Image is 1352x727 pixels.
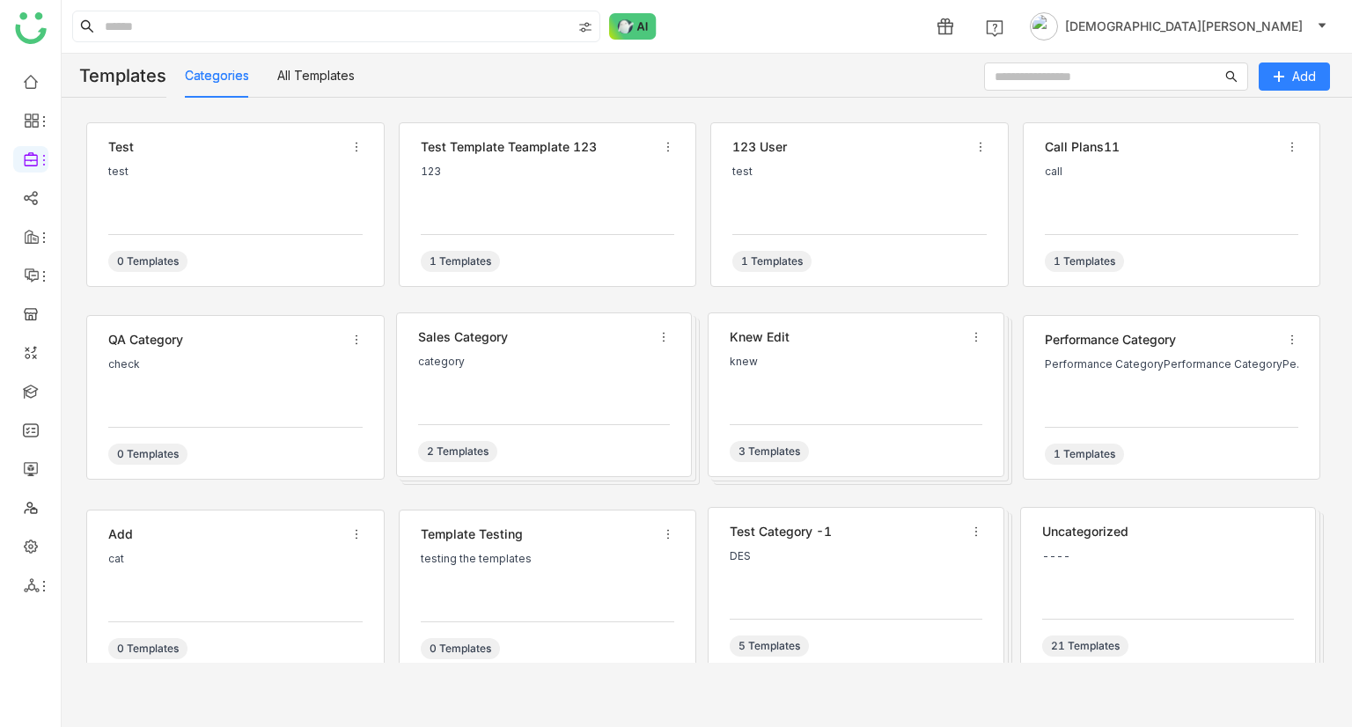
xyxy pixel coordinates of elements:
div: test [108,137,342,157]
div: call [1045,165,1299,178]
div: test [108,165,363,178]
div: sales category [418,327,650,347]
div: DES [730,550,982,562]
div: Templates [62,54,166,98]
div: 123 user [732,137,966,157]
div: Performance CategoryPerformance CategoryPe... [1045,358,1299,371]
div: 0 Templates [421,638,500,659]
img: search-type.svg [578,20,592,34]
button: Add [1259,62,1330,91]
div: 0 Templates [108,444,187,465]
div: 0 Templates [108,638,187,659]
div: template testing [421,525,654,544]
div: QA category [108,330,342,349]
span: Add [1292,67,1316,86]
div: 1 Templates [732,251,812,272]
div: 2 Templates [418,441,497,462]
div: call plans11 [1045,137,1278,157]
div: check [108,358,363,371]
div: 3 Templates [730,441,809,462]
img: ask-buddy-normal.svg [609,13,657,40]
img: avatar [1030,12,1058,40]
span: [DEMOGRAPHIC_DATA][PERSON_NAME] [1065,17,1303,36]
div: test template teamplate 123 [421,137,654,157]
div: 21 Templates [1042,635,1128,657]
div: add [108,525,342,544]
button: [DEMOGRAPHIC_DATA][PERSON_NAME] [1026,12,1331,40]
div: Performance Category [1045,330,1278,349]
img: logo [15,12,47,44]
div: testing the templates [421,553,675,565]
div: knew [730,356,982,368]
div: knew edit [730,327,961,347]
div: 5 Templates [730,635,809,657]
div: test [732,165,987,178]
div: ---- [1042,550,1295,562]
div: Uncategorized [1042,522,1295,541]
div: Test Category -1 [730,522,961,541]
img: help.svg [986,19,1003,37]
button: Categories [185,66,249,85]
div: 123 [421,165,675,178]
div: 0 Templates [108,251,187,272]
div: 1 Templates [1045,251,1124,272]
div: 1 Templates [421,251,500,272]
div: category [418,356,671,368]
div: cat [108,553,363,565]
button: All Templates [277,66,355,85]
div: 1 Templates [1045,444,1124,465]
